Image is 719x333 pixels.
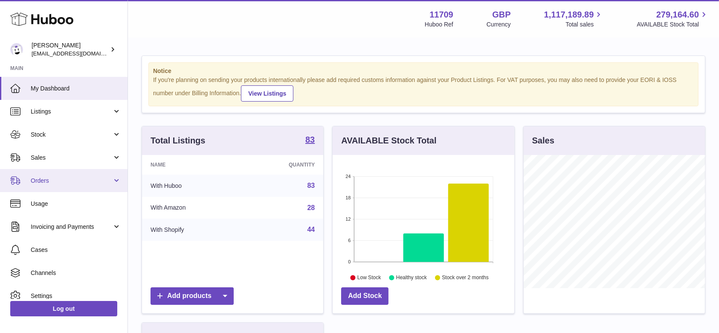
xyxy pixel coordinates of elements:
[10,301,117,316] a: Log out
[307,182,315,189] a: 83
[396,275,427,280] text: Healthy stock
[10,43,23,56] img: admin@talkingpointcards.com
[544,9,604,29] a: 1,117,189.89 Total sales
[487,20,511,29] div: Currency
[31,223,112,231] span: Invoicing and Payments
[307,226,315,233] a: 44
[492,9,510,20] strong: GBP
[637,9,709,29] a: 279,164.60 AVAILABLE Stock Total
[357,275,381,280] text: Low Stock
[346,174,351,179] text: 24
[305,135,315,144] strong: 83
[305,135,315,146] a: 83
[637,20,709,29] span: AVAILABLE Stock Total
[241,85,293,102] a: View Listings
[31,200,121,208] span: Usage
[429,9,453,20] strong: 11709
[346,195,351,200] text: 18
[31,269,121,277] span: Channels
[565,20,603,29] span: Total sales
[32,41,108,58] div: [PERSON_NAME]
[31,154,112,162] span: Sales
[307,204,315,211] a: 28
[142,219,241,241] td: With Shopify
[32,50,125,57] span: [EMAIL_ADDRESS][DOMAIN_NAME]
[31,246,121,254] span: Cases
[241,155,324,175] th: Quantity
[153,67,694,75] strong: Notice
[151,135,206,146] h3: Total Listings
[153,76,694,102] div: If you're planning on sending your products internationally please add required customs informati...
[142,175,241,197] td: With Huboo
[142,197,241,219] td: With Amazon
[341,135,436,146] h3: AVAILABLE Stock Total
[348,259,351,264] text: 0
[142,155,241,175] th: Name
[151,287,234,305] a: Add products
[346,216,351,222] text: 12
[341,287,388,305] a: Add Stock
[31,131,112,139] span: Stock
[656,9,699,20] span: 279,164.60
[31,85,121,93] span: My Dashboard
[425,20,453,29] div: Huboo Ref
[532,135,554,146] h3: Sales
[348,238,351,243] text: 6
[544,9,594,20] span: 1,117,189.89
[442,275,489,280] text: Stock over 2 months
[31,108,112,116] span: Listings
[31,177,112,185] span: Orders
[31,292,121,300] span: Settings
